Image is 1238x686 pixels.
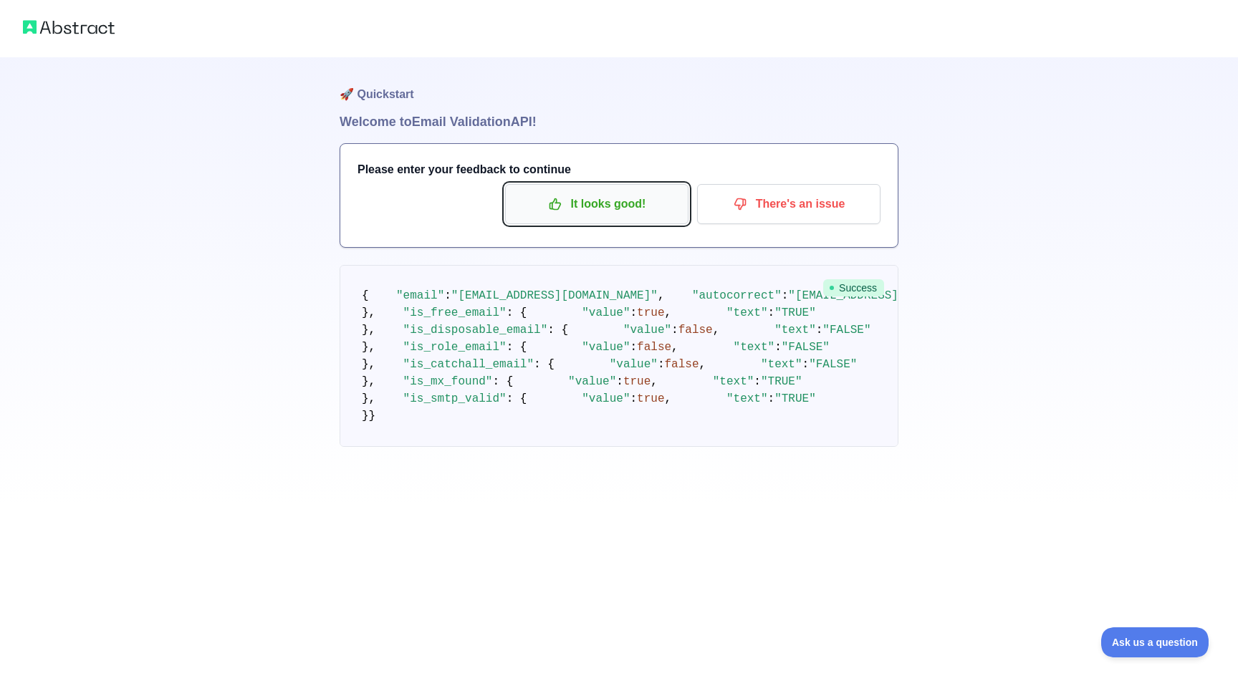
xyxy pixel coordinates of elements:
span: : { [507,341,527,354]
span: : [630,392,637,405]
span: "FALSE" [822,324,870,337]
span: "FALSE" [809,358,857,371]
span: : [658,358,665,371]
span: : { [547,324,568,337]
span: "is_disposable_email" [403,324,548,337]
span: "value" [623,324,671,337]
span: "is_smtp_valid" [403,392,507,405]
span: "is_role_email" [403,341,507,354]
span: "FALSE" [782,341,830,354]
span: : [816,324,823,337]
span: : [671,324,678,337]
span: : [444,289,451,302]
span: , [699,358,706,371]
span: "text" [726,392,768,405]
button: There's an issue [697,184,880,224]
span: "is_catchall_email" [403,358,534,371]
span: "value" [582,306,630,319]
span: true [623,375,651,388]
span: : { [492,375,513,388]
h3: Please enter your feedback to continue [358,161,880,178]
span: : [774,341,782,354]
span: : [782,289,789,302]
span: : { [507,306,527,319]
span: : [630,306,637,319]
span: , [658,289,665,302]
span: "text" [726,306,768,319]
span: Success [823,279,884,296]
span: "[EMAIL_ADDRESS][DOMAIN_NAME]" [451,289,658,302]
span: true [637,392,664,405]
span: "TRUE" [761,375,802,388]
span: "value" [582,341,630,354]
span: "value" [568,375,616,388]
span: : [616,375,623,388]
span: "is_free_email" [403,306,507,319]
span: false [637,341,671,354]
h1: Welcome to Email Validation API! [340,112,898,132]
span: { [362,289,369,302]
span: "TRUE" [774,392,816,405]
span: : { [507,392,527,405]
span: "value" [610,358,658,371]
img: Abstract logo [23,17,115,37]
span: : [754,375,761,388]
span: , [665,392,672,405]
p: It looks good! [516,192,678,216]
span: "autocorrect" [692,289,782,302]
span: : { [534,358,555,371]
span: "TRUE" [774,306,816,319]
span: "email" [396,289,444,302]
span: "text" [774,324,816,337]
button: It looks good! [505,184,688,224]
span: false [678,324,713,337]
span: , [713,324,720,337]
span: , [651,375,658,388]
span: false [665,358,699,371]
span: "[EMAIL_ADDRESS][DOMAIN_NAME]" [788,289,994,302]
span: "text" [734,341,775,354]
h1: 🚀 Quickstart [340,57,898,112]
span: , [671,341,678,354]
span: "is_mx_found" [403,375,493,388]
span: true [637,306,664,319]
span: : [630,341,637,354]
span: "text" [713,375,754,388]
iframe: Toggle Customer Support [1101,627,1209,657]
p: There's an issue [708,192,870,216]
span: , [665,306,672,319]
span: "value" [582,392,630,405]
span: : [768,306,775,319]
span: "text" [761,358,802,371]
span: : [768,392,775,405]
span: : [802,358,810,371]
